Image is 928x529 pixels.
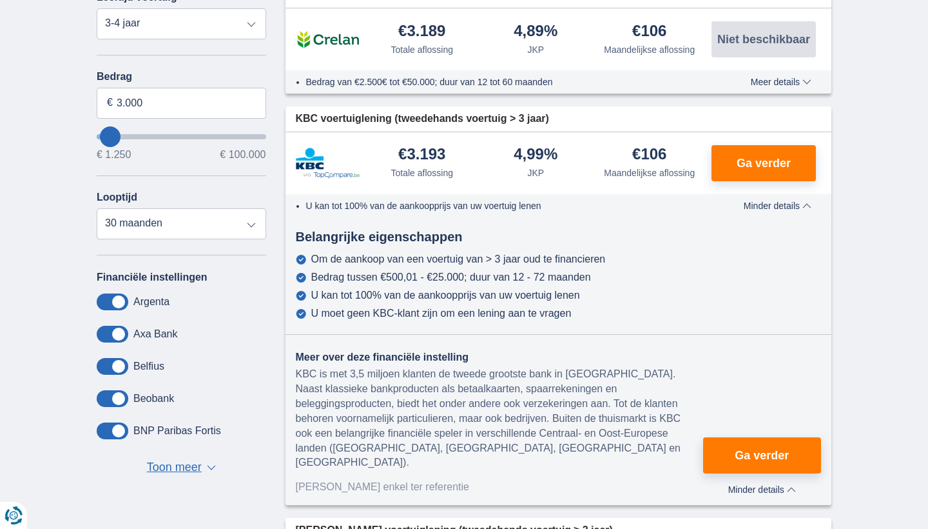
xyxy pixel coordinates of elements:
div: [PERSON_NAME] enkel ter referentie [296,480,703,495]
span: € 100.000 [220,150,266,160]
div: Om de aankoop van een voertuig van > 3 jaar oud te financieren [311,254,606,265]
label: Bedrag [97,71,266,83]
button: Niet beschikbaar [711,21,816,57]
div: €106 [632,146,666,164]
label: Belfius [133,361,164,372]
div: 4,99% [514,146,557,164]
span: Meer details [751,77,811,86]
span: Minder details [728,485,796,494]
div: Totale aflossing [391,43,453,56]
div: Meer over deze financiële instelling [296,350,703,365]
span: Ga verder [735,450,789,461]
label: BNP Paribas Fortis [133,425,221,437]
span: € [107,95,113,110]
span: ▼ [207,465,216,470]
div: U moet geen KBC-klant zijn om een lening aan te vragen [311,308,572,319]
img: product.pl.alt KBC [296,148,360,179]
div: Bedrag tussen €500,01 - €25.000; duur van 12 - 72 maanden [311,272,591,283]
button: Minder details [703,480,821,495]
div: Maandelijkse aflossing [604,43,695,56]
label: Beobank [133,393,174,404]
span: KBC voertuiglening (tweedehands voertuig > 3 jaar) [296,112,549,126]
div: KBC is met 3,5 miljoen klanten de tweede grootste bank in [GEOGRAPHIC_DATA]. Naast klassieke bank... [296,367,703,470]
span: Toon meer [147,459,202,476]
span: Ga verder [737,157,791,169]
div: JKP [527,166,544,179]
span: Minder details [744,201,811,210]
div: €3.189 [398,23,445,41]
li: U kan tot 100% van de aankoopprijs van uw voertuig lenen [306,199,704,212]
label: Looptijd [97,192,137,203]
button: Meer details [741,77,821,87]
div: U kan tot 100% van de aankoopprijs van uw voertuig lenen [311,290,580,301]
div: €3.193 [398,146,445,164]
button: Minder details [734,201,821,211]
div: Belangrijke eigenschappen [285,228,832,246]
div: JKP [527,43,544,56]
div: Totale aflossing [391,166,453,179]
button: Ga verder [711,145,816,181]
button: Ga verder [703,437,821,474]
span: Niet beschikbaar [717,34,810,45]
div: 4,89% [514,23,557,41]
button: Toon meer ▼ [143,459,220,477]
label: Argenta [133,296,169,308]
li: Bedrag van €2.500€ tot €50.000; duur van 12 tot 60 maanden [306,75,704,88]
span: € 1.250 [97,150,131,160]
label: Financiële instellingen [97,272,208,283]
img: product.pl.alt Crelan [296,23,360,55]
label: Axa Bank [133,328,177,340]
div: Maandelijkse aflossing [604,166,695,179]
input: wantToBorrow [97,134,266,139]
div: €106 [632,23,666,41]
